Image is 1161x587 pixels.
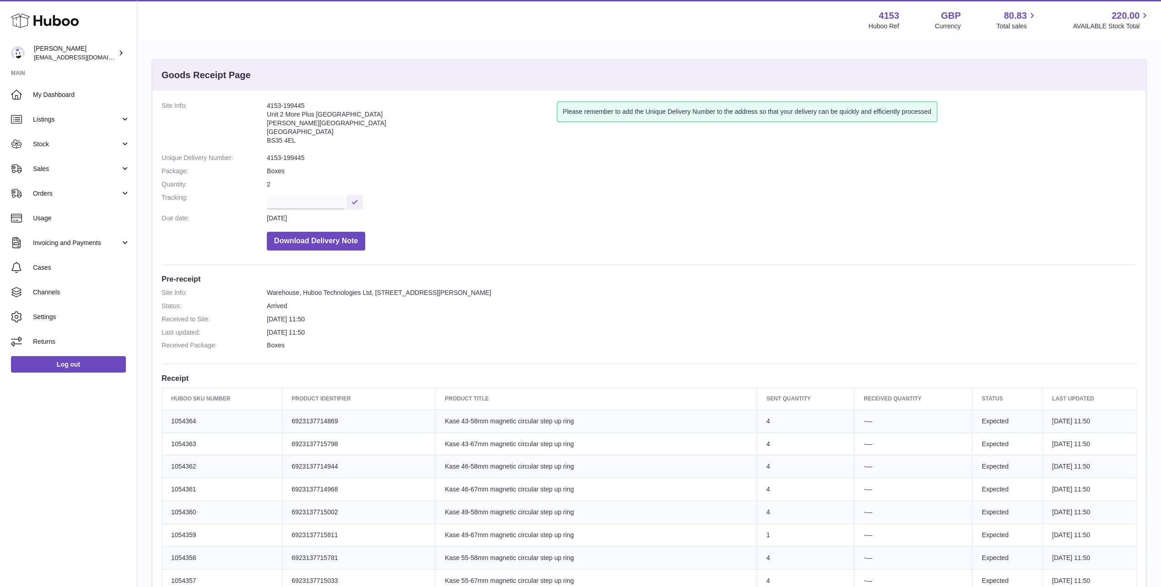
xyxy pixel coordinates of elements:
button: Download Delivery Note [267,232,365,251]
div: [PERSON_NAME] [34,44,116,62]
div: Currency [935,22,961,31]
td: [DATE] 11:50 [1042,478,1136,501]
strong: 4153 [879,10,899,22]
td: [DATE] 11:50 [1042,410,1136,432]
td: Kase 46-67mm magnetic circular step up ring [436,478,757,501]
td: -— [854,455,972,478]
td: 1054362 [162,455,282,478]
span: Returns [33,337,130,346]
td: -— [854,478,972,501]
td: [DATE] 11:50 [1042,546,1136,569]
td: Expected [972,432,1043,455]
td: Expected [972,410,1043,432]
td: 1054359 [162,524,282,547]
strong: GBP [941,10,961,22]
td: -— [854,410,972,432]
img: sales@kasefilters.com [11,46,25,60]
dt: Received Package: [162,341,267,350]
span: 220.00 [1112,10,1139,22]
td: Expected [972,455,1043,478]
td: 1054364 [162,410,282,432]
span: Total sales [996,22,1037,31]
dd: [DATE] [267,214,1137,223]
dt: Status: [162,302,267,310]
th: Sent Quantity [757,388,854,410]
address: 4153-199445 Unit 2 More Plus [GEOGRAPHIC_DATA] [PERSON_NAME][GEOGRAPHIC_DATA] [GEOGRAPHIC_DATA] B... [267,101,557,149]
td: Expected [972,501,1043,524]
td: -— [854,501,972,524]
td: Kase 49-67mm magnetic circular step up ring [436,524,757,547]
td: 6923137714869 [282,410,436,432]
td: Kase 49-58mm magnetic circular step up ring [436,501,757,524]
td: [DATE] 11:50 [1042,501,1136,524]
td: 4 [757,501,854,524]
th: Last updated [1042,388,1136,410]
th: Product Identifier [282,388,436,410]
td: 4 [757,546,854,569]
td: 6923137714968 [282,478,436,501]
span: Sales [33,165,120,173]
div: Huboo Ref [869,22,899,31]
td: 1 [757,524,854,547]
a: Log out [11,356,126,373]
a: 80.83 Total sales [996,10,1037,31]
td: Expected [972,524,1043,547]
dt: Tracking: [162,193,267,209]
td: 4 [757,432,854,455]
td: [DATE] 11:50 [1042,455,1136,478]
dd: Warehouse, Huboo Technologies Ltd, [STREET_ADDRESS][PERSON_NAME] [267,288,1137,297]
dt: Unique Delivery Number: [162,154,267,162]
dd: 4153-199445 [267,154,1137,162]
span: Settings [33,313,130,321]
dd: [DATE] 11:50 [267,328,1137,337]
span: Stock [33,140,120,149]
td: 1054358 [162,546,282,569]
td: [DATE] 11:50 [1042,524,1136,547]
dd: Boxes [267,341,1137,350]
td: 4 [757,455,854,478]
span: Usage [33,214,130,223]
h3: Goods Receipt Page [162,69,251,81]
span: Channels [33,288,130,297]
td: Kase 43-67mm magnetic circular step up ring [436,432,757,455]
td: 6923137714944 [282,455,436,478]
th: Huboo SKU Number [162,388,282,410]
span: [EMAIL_ADDRESS][DOMAIN_NAME] [34,53,135,61]
a: 220.00 AVAILABLE Stock Total [1073,10,1150,31]
dd: [DATE] 11:50 [267,315,1137,324]
span: Invoicing and Payments [33,239,120,247]
td: 1054361 [162,478,282,501]
dd: Boxes [267,167,1137,176]
dd: Arrived [267,302,1137,310]
td: Expected [972,478,1043,501]
td: 6923137715002 [282,501,436,524]
span: AVAILABLE Stock Total [1073,22,1150,31]
td: Kase 43-58mm magnetic circular step up ring [436,410,757,432]
span: Listings [33,115,120,124]
td: -— [854,546,972,569]
span: Cases [33,263,130,272]
h3: Receipt [162,373,1137,383]
dd: 2 [267,180,1137,189]
h3: Pre-receipt [162,274,1137,284]
th: Status [972,388,1043,410]
td: Kase 55-58mm magnetic circular step up ring [436,546,757,569]
dt: Package: [162,167,267,176]
dt: Site Info: [162,101,267,149]
div: Please remember to add the Unique Delivery Number to the address so that your delivery can be qui... [557,101,937,122]
dt: Due date: [162,214,267,223]
td: 1054360 [162,501,282,524]
td: 1054363 [162,432,282,455]
th: Product title [436,388,757,410]
td: -— [854,524,972,547]
span: 80.83 [1004,10,1026,22]
th: Received Quantity [854,388,972,410]
span: Orders [33,189,120,198]
td: 6923137715798 [282,432,436,455]
dt: Quantity: [162,180,267,189]
dt: Site Info: [162,288,267,297]
td: 4 [757,478,854,501]
td: Kase 46-58mm magnetic circular step up ring [436,455,757,478]
td: Expected [972,546,1043,569]
dt: Received to Site: [162,315,267,324]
